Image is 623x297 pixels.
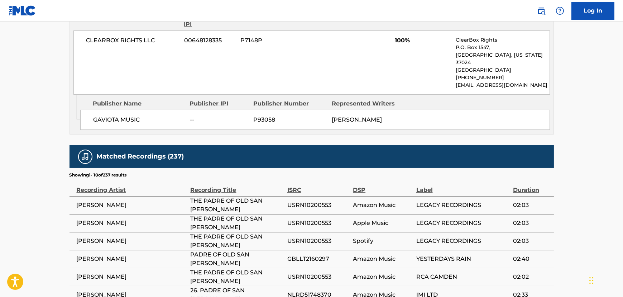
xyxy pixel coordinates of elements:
span: USRN10200553 [287,273,349,281]
div: Help [553,4,567,18]
span: Spotify [353,237,412,245]
img: MLC Logo [9,5,36,16]
span: THE PADRE OF OLD SAN [PERSON_NAME] [191,268,284,286]
span: LEGACY RECORDINGS [416,237,509,245]
div: Publisher Name [93,99,184,108]
p: [GEOGRAPHIC_DATA], [US_STATE] 37024 [456,51,549,66]
iframe: Chat Widget [587,263,623,297]
span: RCA CAMDEN [416,273,509,281]
span: LEGACY RECORDINGS [416,201,509,209]
div: Recording Artist [77,178,187,194]
p: [EMAIL_ADDRESS][DOMAIN_NAME] [456,81,549,89]
span: GBLLT2160297 [287,255,349,263]
p: ClearBox Rights [456,36,549,44]
div: Publisher IPI [190,99,248,108]
div: Publisher Number [253,99,326,108]
span: 02:40 [513,255,550,263]
p: [PHONE_NUMBER] [456,74,549,81]
h5: Matched Recordings (237) [97,152,184,161]
img: help [556,6,564,15]
span: Amazon Music [353,255,412,263]
p: P.O. Box 1547, [456,44,549,51]
span: CLEARBOX RIGHTS LLC [86,36,179,45]
span: [PERSON_NAME] [77,255,187,263]
a: Public Search [534,4,548,18]
span: Amazon Music [353,201,412,209]
span: [PERSON_NAME] [77,201,187,209]
span: USRN10200553 [287,219,349,227]
span: Amazon Music [353,273,412,281]
p: [GEOGRAPHIC_DATA] [456,66,549,74]
span: LEGACY RECORDINGS [416,219,509,227]
span: YESTERDAYS RAIN [416,255,509,263]
div: Duration [513,178,550,194]
span: 00648128335 [184,36,235,45]
span: GAVIOTA MUSIC [93,115,184,124]
span: [PERSON_NAME] [77,219,187,227]
div: Represented Writers [332,99,405,108]
span: 02:03 [513,237,550,245]
a: Log In [571,2,614,20]
span: 02:02 [513,273,550,281]
span: 100% [395,36,450,45]
div: ISRC [287,178,349,194]
span: -- [190,115,248,124]
span: 02:03 [513,201,550,209]
span: PADRE OF OLD SAN [PERSON_NAME] [191,250,284,268]
span: [PERSON_NAME] [77,273,187,281]
div: Recording Title [191,178,284,194]
img: Matched Recordings [81,152,90,161]
span: THE PADRE OF OLD SAN [PERSON_NAME] [191,197,284,214]
span: THE PADRE OF OLD SAN [PERSON_NAME] [191,232,284,250]
span: P93058 [253,115,326,124]
p: Showing 1 - 10 of 237 results [70,172,127,178]
div: Drag [589,270,594,291]
img: search [537,6,546,15]
span: [PERSON_NAME] [332,116,382,123]
span: Apple Music [353,219,412,227]
span: USRN10200553 [287,201,349,209]
span: THE PADRE OF OLD SAN [PERSON_NAME] [191,214,284,232]
span: 02:03 [513,219,550,227]
span: P7148P [240,36,310,45]
div: Label [416,178,509,194]
span: USRN10200553 [287,237,349,245]
span: [PERSON_NAME] [77,237,187,245]
div: DSP [353,178,412,194]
